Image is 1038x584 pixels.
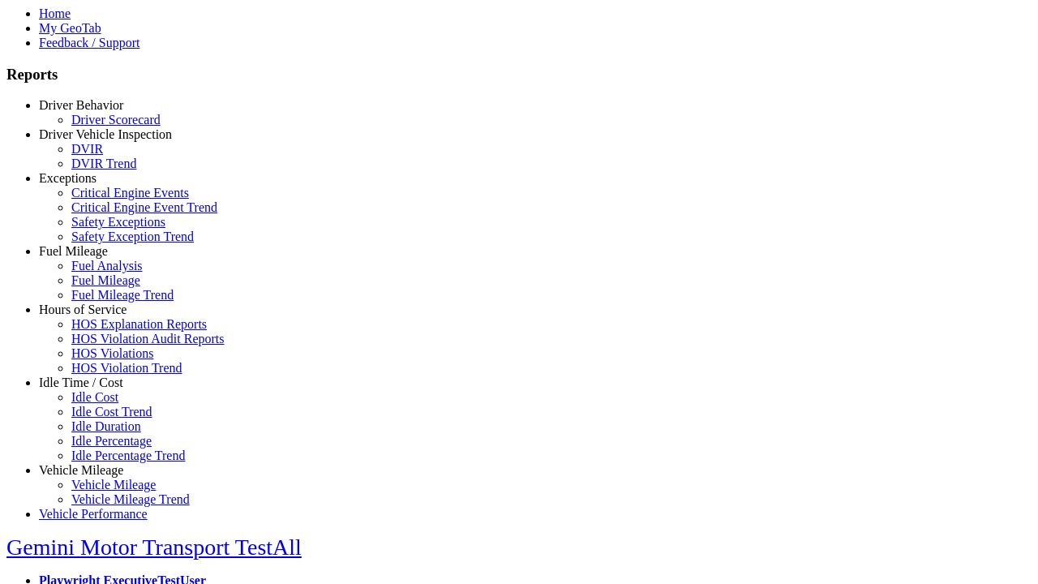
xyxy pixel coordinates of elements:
a: Idle Cost [71,390,118,404]
a: Fuel Mileage [39,244,108,258]
a: My GeoTab [39,21,101,35]
a: Vehicle Mileage [71,478,156,492]
a: Driver Behavior [39,98,123,112]
a: Idle Duration [71,419,141,433]
a: DVIR [71,142,103,156]
a: Gemini Motor Transport TestAll [6,535,302,560]
a: Driver Vehicle Inspection [39,127,172,141]
a: HOS Explanation Reports [71,317,207,331]
a: Home [39,6,71,20]
a: HOS Violations [71,346,153,360]
a: Safety Exceptions [71,215,165,229]
a: Vehicle Performance [39,507,148,521]
a: Vehicle Mileage [39,463,123,477]
a: Idle Cost Trend [71,405,152,419]
a: Fuel Mileage Trend [71,288,174,302]
h3: Reports [6,66,1032,84]
a: Critical Engine Event Trend [71,200,217,214]
a: Fuel Analysis [71,259,143,273]
a: HOS Violation Audit Reports [71,332,225,346]
a: Exceptions [39,171,97,185]
a: Fuel Mileage [71,273,140,287]
a: DVIR Trend [71,157,136,170]
a: Driver Scorecard [71,113,161,127]
a: Safety Exception Trend [71,230,194,243]
a: Critical Engine Events [71,186,189,200]
a: Idle Percentage Trend [71,449,185,462]
a: Idle Percentage [71,434,152,448]
a: Idle Time / Cost [39,376,123,389]
a: Vehicle Mileage Trend [71,492,190,506]
a: Feedback / Support [39,36,139,49]
a: HOS Violation Trend [71,361,182,375]
a: Hours of Service [39,303,127,316]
